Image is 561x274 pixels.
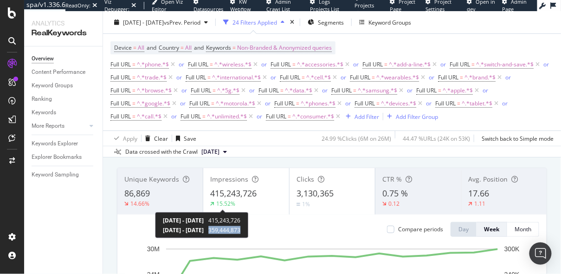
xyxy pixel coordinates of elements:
span: [DATE] - [DATE] [163,216,204,224]
a: More Reports [32,121,87,131]
span: = [384,60,387,68]
span: vs Prev. Period [164,18,200,26]
div: or [502,99,508,107]
div: or [179,60,184,68]
span: ^.*motorola.*$ [216,97,255,110]
span: Full URL [435,99,456,107]
div: 24.99 % Clicks ( 6M on 26M ) [322,134,391,142]
span: = [213,86,216,94]
span: Datasources [194,6,224,13]
span: ^.*wireless.*$ [214,58,251,71]
span: = [132,99,135,107]
span: = [292,60,296,68]
div: 0.12 [388,200,400,208]
button: 24 Filters Applied [219,15,288,30]
button: Week [477,222,507,237]
a: Content Performance [32,67,96,77]
span: ^.*apple.*$ [443,84,473,97]
button: Segments [304,15,348,30]
span: Full URL [274,99,295,107]
span: = [471,60,475,68]
span: Full URL [350,73,370,81]
button: Clear [142,131,168,146]
span: Full URL [110,112,131,120]
span: ^.*trade.*$ [137,71,167,84]
span: Full URL [362,60,383,68]
span: [DATE] - [DATE] [123,18,164,26]
span: [DATE] - [DATE] [163,226,204,234]
a: Keywords Explorer [32,139,96,149]
span: ^.*browse.*$ [137,84,172,97]
button: Day [451,222,477,237]
span: = [438,86,441,94]
span: All [138,41,144,54]
div: or [341,73,346,81]
div: Apply [123,134,137,142]
a: Keyword Groups [32,81,96,91]
div: or [249,86,255,94]
div: Keyword Groups [32,81,73,91]
span: ^.*accessories.*$ [297,58,343,71]
span: Projects List [355,2,374,16]
button: or [543,60,549,69]
span: ^.*tablet.*$ [462,97,492,110]
div: or [257,112,262,120]
span: 0.75 % [382,188,408,199]
button: or [249,86,255,95]
span: Full URL [110,99,131,107]
button: or [426,99,432,108]
div: or [407,86,413,94]
div: or [265,99,271,107]
a: Ranking [32,94,96,104]
button: or [353,60,359,69]
div: Ranking [32,94,52,104]
div: Keywords Explorer [32,139,78,149]
button: or [322,86,328,95]
a: Overview [32,54,96,64]
span: 415,243,726 [208,216,240,224]
button: Add Filter Group [383,111,438,122]
span: Full URL [438,73,458,81]
span: Full URL [258,86,279,94]
span: ^.*samsung.*$ [358,84,397,97]
div: or [429,73,434,81]
div: Add Filter Group [396,112,438,120]
span: Unique Keywords [124,175,179,183]
div: Add Filter [355,112,379,120]
div: 14.66% [130,200,149,208]
button: or [483,86,488,95]
span: Full URL [188,60,208,68]
div: or [505,73,511,81]
span: Full URL [191,86,211,94]
span: 3,130,365 [297,188,334,199]
img: Equal [297,203,300,206]
span: = [280,86,284,94]
span: ^.*phones.*$ [301,97,335,110]
button: or [171,112,177,121]
span: = [207,73,211,81]
div: Save [184,134,196,142]
text: 300K [504,245,520,253]
button: or [502,99,508,108]
div: Open Intercom Messenger [529,242,552,265]
button: or [429,73,434,82]
button: or [257,112,262,121]
span: Keywords [206,44,231,52]
span: Full URL [266,112,286,120]
span: = [133,44,136,52]
span: Non-Branded & Anonymized queries [237,41,332,54]
div: 15.52% [216,200,235,208]
button: Keyword Groups [355,15,415,30]
span: ^.*consumer.*$ [292,110,334,123]
span: = [232,44,236,52]
div: or [322,86,328,94]
div: or [440,60,446,68]
div: RealKeywords [32,28,95,39]
span: Full URL [355,99,375,107]
span: ^.*switch-and-save.*$ [476,58,534,71]
a: Keywords [32,108,96,117]
div: or [176,73,182,81]
button: Save [172,131,196,146]
text: 30M [147,245,160,253]
span: 86,869 [124,188,150,199]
